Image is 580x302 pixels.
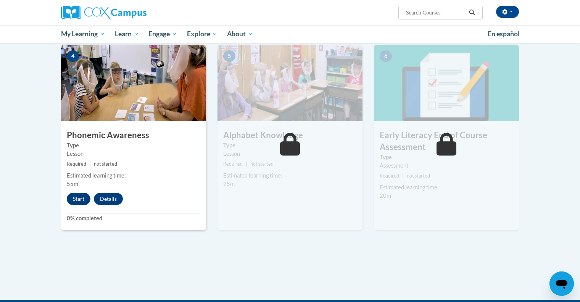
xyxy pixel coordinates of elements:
span: 6 [380,50,392,62]
span: 4 [67,50,79,62]
span: Required [67,161,86,167]
span: Required [380,173,399,179]
span: | [402,173,404,179]
span: 20m [380,192,391,199]
a: My Learning [56,25,110,43]
button: Start [67,193,90,205]
img: Course Image [374,45,519,121]
span: Explore [187,29,217,39]
div: Lesson [67,150,200,158]
a: About [222,25,258,43]
input: Search Courses [405,8,466,17]
h3: Phonemic Awareness [61,129,206,141]
span: 25m [223,181,235,187]
div: Estimated learning time: [67,171,200,180]
h3: Alphabet Knowledge [217,129,362,141]
img: Course Image [61,45,206,121]
a: Engage [143,25,182,43]
div: Main menu [50,25,530,43]
div: Estimated learning time: [380,183,513,192]
span: En español [488,30,520,38]
a: Cox Campus [61,6,206,19]
span: not started [250,161,274,167]
button: Search [466,8,478,17]
a: En español [483,26,525,42]
button: Account Settings [496,6,519,18]
span: My Learning [61,29,105,39]
iframe: Button to launch messaging window [549,271,574,296]
div: Lesson [223,150,357,158]
span: About [227,29,253,39]
label: Type [67,141,200,150]
span: | [246,161,247,167]
label: 0% completed [67,214,200,223]
label: Type [380,153,513,161]
div: Assessment [380,161,513,170]
span: not started [94,161,117,167]
button: Details [94,193,123,205]
span: 5 [223,50,235,62]
span: not started [407,173,430,179]
a: Learn [110,25,144,43]
h3: Early Literacy End of Course Assessment [374,129,519,153]
a: Explore [182,25,222,43]
img: Cox Campus [61,6,147,19]
span: Engage [148,29,177,39]
span: Learn [115,29,139,39]
span: Required [223,161,243,167]
span: | [89,161,91,167]
img: Course Image [217,45,362,121]
span: 55m [67,181,78,187]
div: Estimated learning time: [223,171,357,180]
label: Type [223,141,357,150]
